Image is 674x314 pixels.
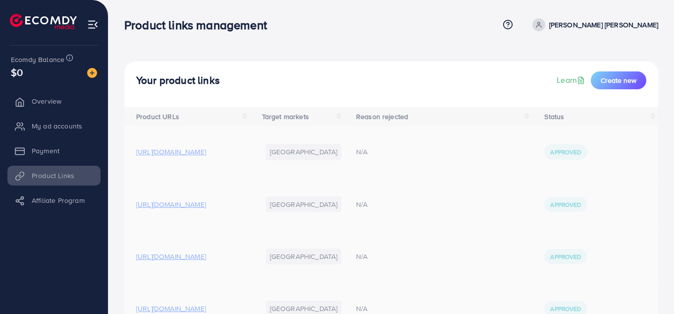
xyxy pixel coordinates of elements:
span: $0 [11,65,23,79]
a: [PERSON_NAME] [PERSON_NAME] [528,18,658,31]
img: menu [87,19,99,30]
span: Ecomdy Balance [11,55,64,64]
h3: Product links management [124,18,275,32]
img: logo [10,14,77,29]
h4: Your product links [136,74,220,87]
span: Create new [601,75,636,85]
img: image [87,68,97,78]
a: Learn [557,74,587,86]
button: Create new [591,71,646,89]
p: [PERSON_NAME] [PERSON_NAME] [549,19,658,31]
